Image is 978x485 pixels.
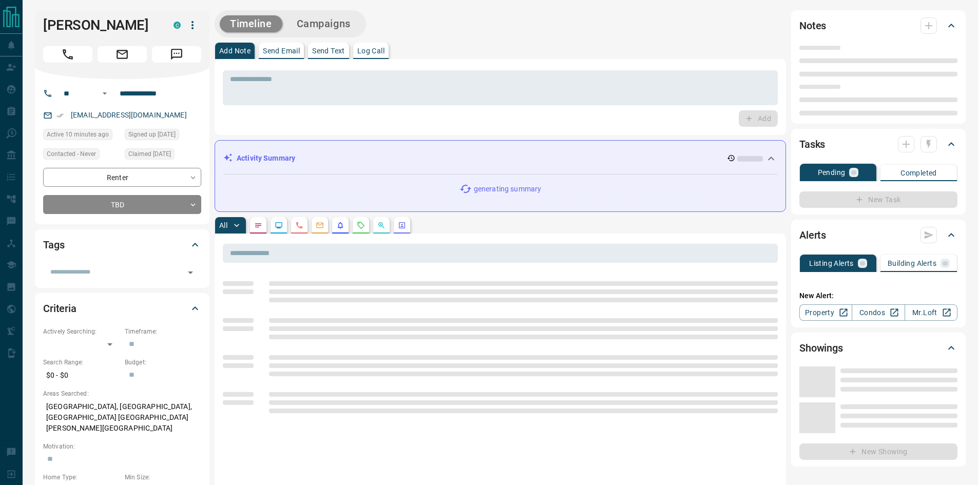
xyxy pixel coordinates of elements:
a: Condos [852,304,905,321]
span: Signed up [DATE] [128,129,176,140]
p: Areas Searched: [43,389,201,398]
span: Claimed [DATE] [128,149,171,159]
div: Tasks [799,132,957,157]
p: Home Type: [43,473,120,482]
p: Log Call [357,47,385,54]
div: Tags [43,232,201,257]
p: [GEOGRAPHIC_DATA], [GEOGRAPHIC_DATA], [GEOGRAPHIC_DATA] [GEOGRAPHIC_DATA][PERSON_NAME][GEOGRAPHIC... [43,398,201,437]
p: New Alert: [799,290,957,301]
svg: Opportunities [377,221,386,229]
a: Property [799,304,852,321]
button: Campaigns [286,15,361,32]
p: $0 - $0 [43,367,120,384]
p: Add Note [219,47,251,54]
div: Showings [799,336,957,360]
div: Criteria [43,296,201,321]
p: Pending [818,169,846,176]
a: Mr.Loft [905,304,957,321]
h2: Criteria [43,300,76,317]
svg: Emails [316,221,324,229]
h2: Tasks [799,136,825,152]
svg: Listing Alerts [336,221,344,229]
div: Thu Aug 17 2023 [125,129,201,143]
h2: Showings [799,340,843,356]
button: Open [99,87,111,100]
button: Open [183,265,198,280]
h1: [PERSON_NAME] [43,17,158,33]
svg: Notes [254,221,262,229]
svg: Email Verified [56,112,64,119]
span: Active 10 minutes ago [47,129,109,140]
p: Send Email [263,47,300,54]
p: All [219,222,227,229]
p: Budget: [125,358,201,367]
p: Motivation: [43,442,201,451]
h2: Notes [799,17,826,34]
p: generating summary [474,184,541,195]
svg: Agent Actions [398,221,406,229]
span: Call [43,46,92,63]
p: Search Range: [43,358,120,367]
a: [EMAIL_ADDRESS][DOMAIN_NAME] [71,111,187,119]
div: TBD [43,195,201,214]
p: Building Alerts [888,260,936,267]
div: Renter [43,168,201,187]
h2: Tags [43,237,64,253]
div: Alerts [799,223,957,247]
p: Timeframe: [125,327,201,336]
p: Activity Summary [237,153,295,164]
p: Send Text [312,47,345,54]
p: Listing Alerts [809,260,854,267]
button: Timeline [220,15,282,32]
span: Contacted - Never [47,149,96,159]
span: Email [98,46,147,63]
span: Message [152,46,201,63]
div: Mon Jan 13 2025 [125,148,201,163]
div: Wed Aug 13 2025 [43,129,120,143]
svg: Calls [295,221,303,229]
div: Notes [799,13,957,38]
p: Completed [900,169,937,177]
h2: Alerts [799,227,826,243]
p: Min Size: [125,473,201,482]
p: Actively Searching: [43,327,120,336]
div: condos.ca [174,22,181,29]
svg: Requests [357,221,365,229]
svg: Lead Browsing Activity [275,221,283,229]
div: Activity Summary [223,149,777,168]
